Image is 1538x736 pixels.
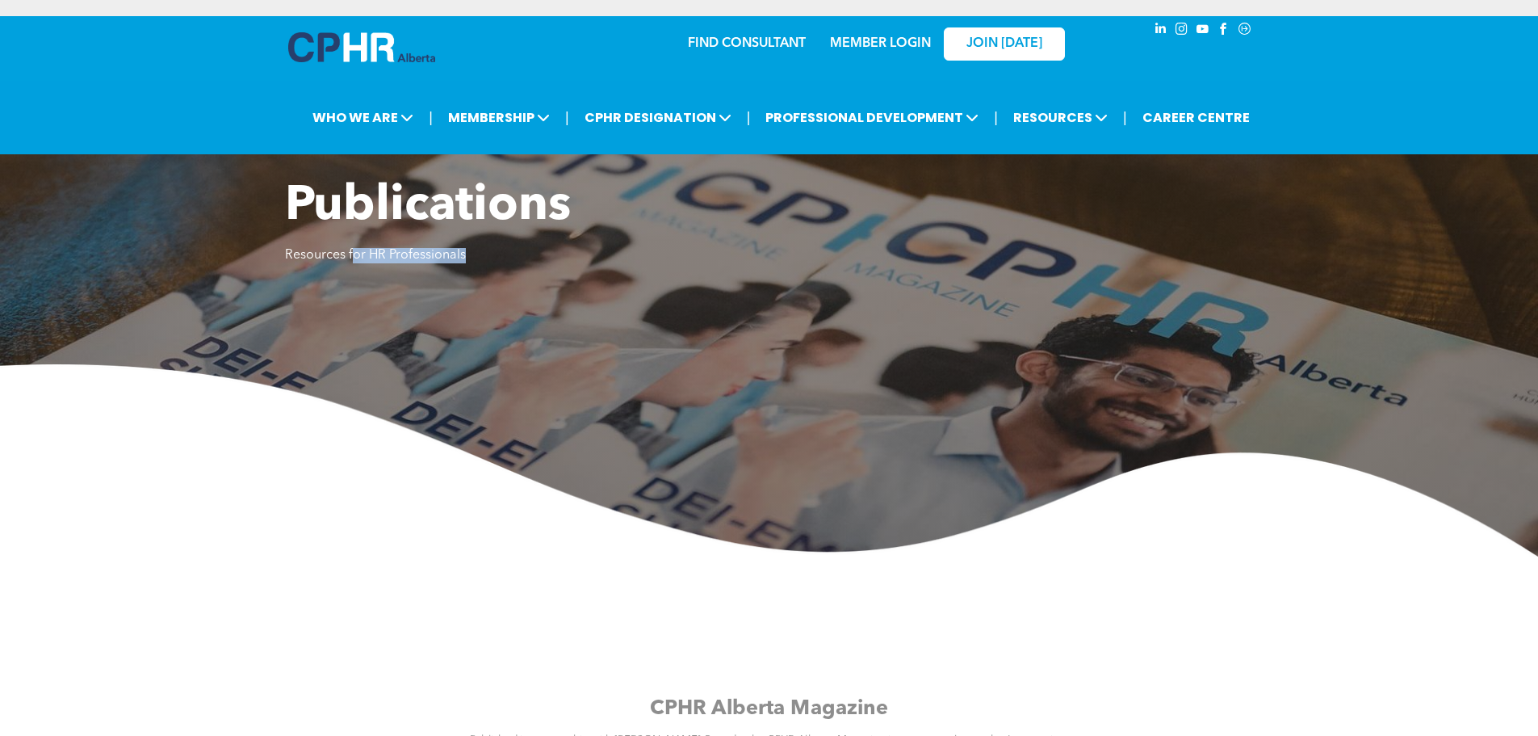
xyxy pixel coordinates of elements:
[580,103,736,132] span: CPHR DESIGNATION
[1194,20,1212,42] a: youtube
[688,37,806,50] a: FIND CONSULTANT
[994,101,998,134] li: |
[761,103,983,132] span: PROFESSIONAL DEVELOPMENT
[443,103,555,132] span: MEMBERSHIP
[1152,20,1170,42] a: linkedin
[1138,103,1255,132] a: CAREER CENTRE
[285,249,466,262] span: Resources for HR Professionals
[650,699,887,719] span: CPHR Alberta Magazine
[565,101,569,134] li: |
[308,103,418,132] span: WHO WE ARE
[747,101,751,134] li: |
[429,101,433,134] li: |
[288,32,435,62] img: A blue and white logo for cp alberta
[1008,103,1113,132] span: RESOURCES
[1215,20,1233,42] a: facebook
[1236,20,1254,42] a: Social network
[1123,101,1127,134] li: |
[966,36,1042,52] span: JOIN [DATE]
[1173,20,1191,42] a: instagram
[944,27,1065,61] a: JOIN [DATE]
[285,183,571,231] span: Publications
[830,37,931,50] a: MEMBER LOGIN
